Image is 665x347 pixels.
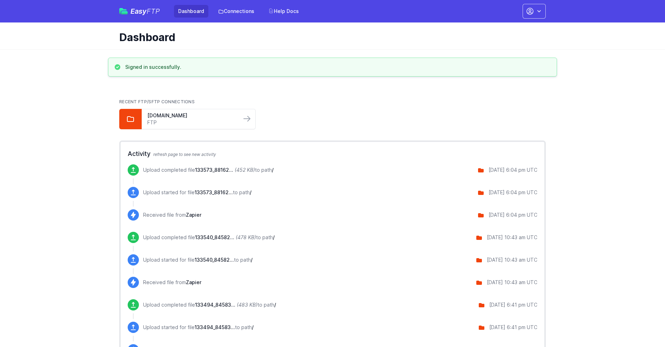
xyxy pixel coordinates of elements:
[214,5,258,18] a: Connections
[143,189,251,196] p: Upload started for file to path
[186,279,201,285] span: Zapier
[272,167,274,173] span: /
[130,8,160,15] span: Easy
[195,324,235,330] span: 133494_8458313466196_100897980_9-22-2025.zip
[235,167,255,173] i: (452 KB)
[487,256,537,263] div: [DATE] 10:43 am UTC
[125,64,181,71] h3: Signed in successfully.
[489,189,537,196] div: [DATE] 6:04 pm UTC
[195,167,233,173] span: 133573_8816215490900_100902066_9-23-2025.zip
[195,257,234,263] span: 133540_8458297409876_100900335_9-23-2025.zip
[487,234,537,241] div: [DATE] 10:43 am UTC
[119,8,128,14] img: easyftp_logo.png
[143,279,201,286] p: Received file from
[147,112,236,119] a: [DOMAIN_NAME]
[489,166,537,173] div: [DATE] 6:04 pm UTC
[252,324,254,330] span: /
[195,189,233,195] span: 133573_8816215490900_100902066_9-23-2025.zip
[143,256,253,263] p: Upload started for file to path
[153,152,216,157] span: refresh page to see new activity
[489,211,537,218] div: [DATE] 6:04 pm UTC
[143,166,274,173] p: Upload completed file to path
[174,5,208,18] a: Dashboard
[143,234,275,241] p: Upload completed file to path
[119,99,546,105] h2: Recent FTP/SFTP Connections
[487,279,537,286] div: [DATE] 10:43 am UTC
[273,234,275,240] span: /
[237,302,257,308] i: (483 KB)
[143,324,254,331] p: Upload started for file to path
[143,211,201,218] p: Received file from
[236,234,256,240] i: (478 KB)
[147,119,236,126] a: FTP
[489,324,537,331] div: [DATE] 6:41 pm UTC
[128,149,537,159] h2: Activity
[195,234,234,240] span: 133540_8458297409876_100900335_9-23-2025.zip
[147,7,160,15] span: FTP
[251,257,253,263] span: /
[489,301,537,308] div: [DATE] 6:41 pm UTC
[264,5,303,18] a: Help Docs
[274,302,276,308] span: /
[195,302,235,308] span: 133494_8458313466196_100897980_9-22-2025.zip
[119,8,160,15] a: EasyFTP
[119,31,540,44] h1: Dashboard
[143,301,276,308] p: Upload completed file to path
[250,189,251,195] span: /
[186,212,201,218] span: Zapier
